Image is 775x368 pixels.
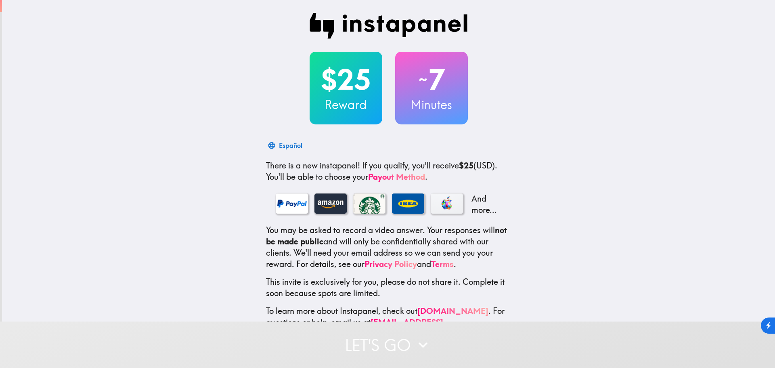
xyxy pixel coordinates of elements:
img: Instapanel [310,13,468,39]
p: This invite is exclusively for you, please do not share it. Complete it soon because spots are li... [266,276,511,299]
div: Español [279,140,302,151]
p: You may be asked to record a video answer. Your responses will and will only be confidentially sh... [266,225,511,270]
h3: Reward [310,96,382,113]
p: To learn more about Instapanel, check out . For questions or help, email us at . [266,305,511,339]
a: Terms [431,259,454,269]
a: [DOMAIN_NAME] [417,306,488,316]
b: not be made public [266,225,507,246]
p: And more... [469,193,502,216]
b: $25 [459,160,473,170]
p: If you qualify, you'll receive (USD) . You'll be able to choose your . [266,160,511,183]
button: Español [266,137,306,154]
a: Payout Method [368,172,425,182]
h3: Minutes [395,96,468,113]
h2: $25 [310,63,382,96]
span: There is a new instapanel! [266,160,360,170]
span: ~ [417,67,429,92]
a: Privacy Policy [364,259,417,269]
h2: 7 [395,63,468,96]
